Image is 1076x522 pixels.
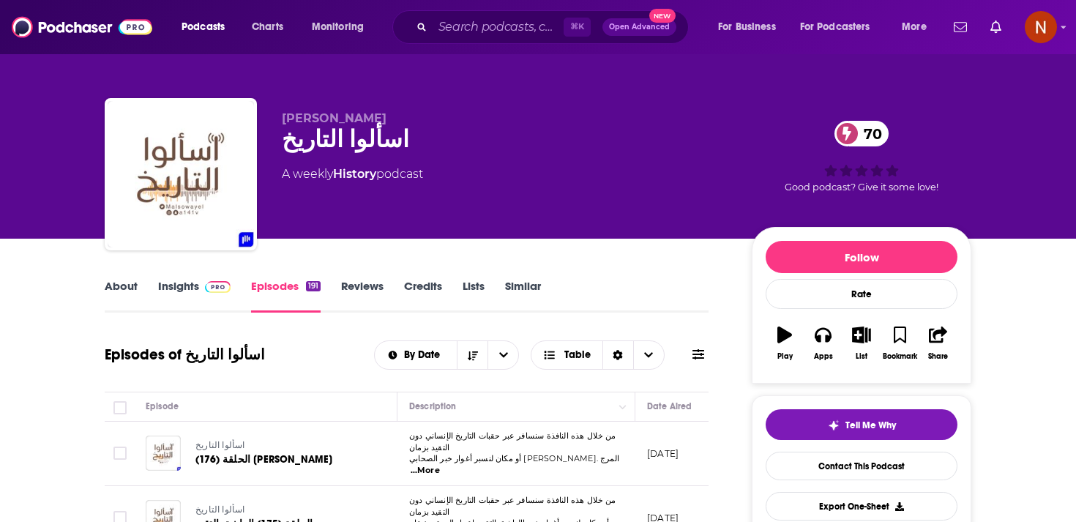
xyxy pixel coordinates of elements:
div: 70Good podcast? Give it some love! [752,111,971,202]
span: اسألوا التاريخ [195,440,244,450]
div: Date Aired [647,398,692,415]
button: Play [766,317,804,370]
img: Podchaser Pro [205,281,231,293]
a: الحلقة (176) [PERSON_NAME] [195,452,370,467]
button: open menu [892,15,945,39]
img: اسألوا التاريخ [108,101,254,247]
img: User Profile [1025,11,1057,43]
a: 70 [834,121,889,146]
span: ⌘ K [564,18,591,37]
span: Tell Me Why [845,420,896,431]
div: Episode [146,398,179,415]
button: Show profile menu [1025,11,1057,43]
span: For Business [718,17,776,37]
a: Lists [463,279,485,313]
span: Toggle select row [113,447,127,460]
button: open menu [171,15,244,39]
div: Share [928,352,948,361]
input: Search podcasts, credits, & more... [433,15,564,39]
span: اسألوا التاريخ [195,504,244,515]
span: Logged in as AdelNBM [1025,11,1057,43]
a: Charts [242,15,292,39]
a: اسألوا التاريخ [195,504,370,517]
span: More [902,17,927,37]
div: 191 [306,281,321,291]
button: Follow [766,241,957,273]
div: Play [777,352,793,361]
img: tell me why sparkle [828,420,840,431]
div: A weekly podcast [282,165,423,183]
a: InsightsPodchaser Pro [158,279,231,313]
button: Export One-Sheet [766,492,957,521]
button: Column Actions [614,398,632,416]
a: Contact This Podcast [766,452,957,480]
span: By Date [404,350,445,360]
button: Sort Direction [457,341,487,369]
span: من خلال هذه النافذة سنسافر عبر حقبات التاريخ الإنساني دون التقيد بزمان [409,430,616,452]
span: Open Advanced [609,23,670,31]
span: Good podcast? Give it some love! [785,182,938,193]
button: open menu [302,15,383,39]
a: Reviews [341,279,384,313]
span: أو مكان لنسبر أغوار خبر الصحابي [PERSON_NAME]. المرج [409,453,619,463]
a: اسألوا التاريخ [195,439,370,452]
img: Podchaser - Follow, Share and Rate Podcasts [12,13,152,41]
button: Apps [804,317,842,370]
p: [DATE] [647,447,679,460]
div: Apps [814,352,833,361]
button: Bookmark [881,317,919,370]
a: Episodes191 [251,279,321,313]
a: Show notifications dropdown [985,15,1007,40]
button: Open AdvancedNew [602,18,676,36]
button: tell me why sparkleTell Me Why [766,409,957,440]
span: Monitoring [312,17,364,37]
div: List [856,352,867,361]
a: Show notifications dropdown [948,15,973,40]
button: Choose View [531,340,665,370]
div: Search podcasts, credits, & more... [406,10,703,44]
button: open menu [708,15,794,39]
span: New [649,9,676,23]
span: Podcasts [182,17,225,37]
div: Description [409,398,456,415]
span: Table [564,350,591,360]
div: Sort Direction [602,341,633,369]
span: من خلال هذه النافذة سنسافر عبر حقبات التاريخ الإنساني دون التقيد بزمان [409,495,616,517]
div: Bookmark [883,352,917,361]
a: History [333,167,376,181]
button: open menu [375,350,457,360]
span: الحلقة (176) [PERSON_NAME] [195,453,332,466]
span: ...More [411,465,440,477]
a: Credits [404,279,442,313]
button: open menu [791,15,892,39]
h1: Episodes of اسألوا التاريخ [105,346,265,364]
span: For Podcasters [800,17,870,37]
a: About [105,279,138,313]
a: Similar [505,279,541,313]
span: 70 [849,121,889,146]
button: List [843,317,881,370]
span: [PERSON_NAME] [282,111,386,125]
span: Charts [252,17,283,37]
button: Share [919,317,957,370]
div: Rate [766,279,957,309]
button: open menu [487,341,518,369]
h2: Choose List sort [374,340,520,370]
